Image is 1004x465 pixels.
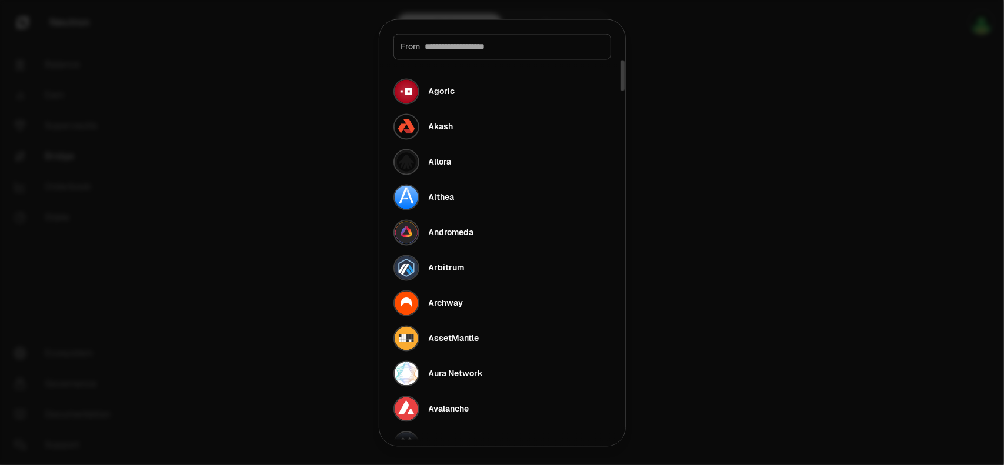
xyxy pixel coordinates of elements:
[393,219,419,245] img: Andromeda Logo
[429,85,455,97] div: Agoric
[393,396,419,421] img: Avalanche Logo
[393,325,419,351] img: AssetMantle Logo
[386,215,618,250] button: Andromeda LogoAndromeda
[393,431,419,457] img: Axelar Logo
[393,290,419,316] img: Archway Logo
[386,426,618,461] button: Axelar LogoAxelar
[386,109,618,144] button: Akash LogoAkash
[386,320,618,356] button: AssetMantle LogoAssetMantle
[393,184,419,210] img: Althea Logo
[401,41,421,52] span: From
[386,391,618,426] button: Avalanche LogoAvalanche
[393,78,419,104] img: Agoric Logo
[386,144,618,179] button: Allora LogoAllora
[429,403,469,414] div: Avalanche
[386,285,618,320] button: Archway LogoArchway
[429,367,483,379] div: Aura Network
[429,191,455,203] div: Althea
[386,179,618,215] button: Althea LogoAlthea
[429,438,455,450] div: Axelar
[393,149,419,175] img: Allora Logo
[429,297,463,309] div: Archway
[429,156,452,168] div: Allora
[386,356,618,391] button: Aura Network LogoAura Network
[429,262,465,273] div: Arbitrum
[386,73,618,109] button: Agoric LogoAgoric
[393,255,419,280] img: Arbitrum Logo
[393,113,419,139] img: Akash Logo
[386,250,618,285] button: Arbitrum LogoArbitrum
[429,121,453,132] div: Akash
[393,360,419,386] img: Aura Network Logo
[429,226,474,238] div: Andromeda
[429,332,479,344] div: AssetMantle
